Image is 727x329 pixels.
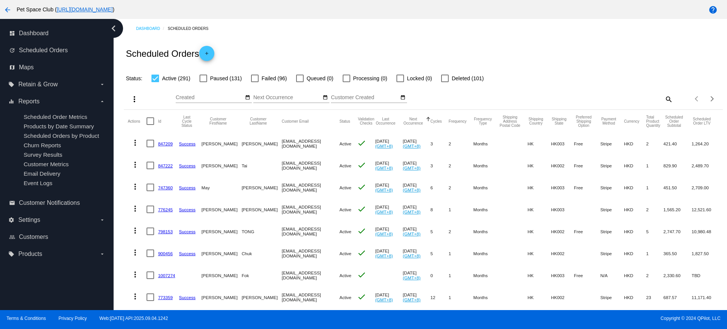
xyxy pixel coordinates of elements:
span: Active (291) [162,74,190,83]
mat-cell: 5 [431,242,449,264]
a: 847209 [158,141,173,146]
a: Web:[DATE] API:2025.09.04.1242 [100,316,168,321]
mat-cell: Tai [242,154,282,176]
mat-cell: 1,264.20 [692,133,719,154]
a: Success [179,163,196,168]
mat-cell: Stripe [600,286,624,308]
mat-cell: TONG [242,220,282,242]
a: email Customer Notifications [9,197,105,209]
input: Next Occurrence [253,95,321,101]
i: arrow_drop_down [99,251,105,257]
button: Change sorting for CustomerLastName [242,117,275,125]
button: Change sorting for ShippingCountry [527,117,544,125]
mat-cell: 1 [449,198,473,220]
mat-cell: 11,171.40 [692,286,719,308]
mat-cell: [PERSON_NAME] [242,198,282,220]
button: Change sorting for CurrencyIso [624,119,640,123]
button: Change sorting for NextOccurrenceUtc [403,117,424,125]
mat-cell: Free [574,154,601,176]
mat-icon: check [357,139,366,148]
mat-icon: help [708,5,718,14]
a: update Scheduled Orders [9,44,105,56]
span: Status: [126,75,142,81]
mat-icon: date_range [400,95,406,101]
button: Previous page [690,91,705,106]
button: Change sorting for LastProcessingCycleId [179,115,195,128]
a: [URL][DOMAIN_NAME] [57,6,113,12]
span: Copyright © 2024 QPilot, LLC [370,316,721,321]
button: Change sorting for Frequency [449,119,466,123]
mat-cell: 365.50 [663,242,692,264]
mat-cell: HK [527,264,551,286]
button: Next page [705,91,720,106]
a: (GMT+8) [375,297,393,302]
mat-cell: 23 [646,286,663,308]
mat-icon: more_vert [131,226,140,235]
a: dashboard Dashboard [9,27,105,39]
mat-cell: HK [527,198,551,220]
mat-cell: [EMAIL_ADDRESS][DOMAIN_NAME] [282,264,339,286]
a: Success [179,207,196,212]
mat-cell: 1 [449,242,473,264]
mat-cell: 3 [431,154,449,176]
mat-cell: 8 [431,198,449,220]
mat-icon: date_range [323,95,328,101]
mat-cell: HK [527,176,551,198]
span: Churn Reports [23,142,61,148]
button: Change sorting for ShippingPostcode [499,115,521,128]
a: (GMT+8) [375,231,393,236]
a: (GMT+8) [375,165,393,170]
a: 1007274 [158,273,175,278]
mat-cell: HK002 [551,242,574,264]
mat-cell: Free [574,220,601,242]
mat-cell: Months [473,154,499,176]
mat-cell: Free [574,176,601,198]
mat-cell: 1,565.20 [663,198,692,220]
a: Success [179,251,196,256]
a: (GMT+8) [375,143,393,148]
mat-icon: more_vert [131,248,140,257]
mat-icon: search [664,93,673,105]
mat-cell: [DATE] [403,154,431,176]
mat-cell: 12,521.60 [692,198,719,220]
a: Customer Metrics [23,161,69,167]
mat-cell: [EMAIL_ADDRESS][DOMAIN_NAME] [282,133,339,154]
mat-cell: 2 [449,154,473,176]
span: Active [339,273,351,278]
a: Success [179,229,196,234]
mat-cell: N/A [600,264,624,286]
mat-cell: [EMAIL_ADDRESS][DOMAIN_NAME] [282,176,339,198]
span: Active [339,207,351,212]
mat-cell: Months [473,264,499,286]
mat-cell: [DATE] [403,198,431,220]
mat-cell: [DATE] [403,286,431,308]
mat-cell: HK [527,286,551,308]
mat-cell: May [201,176,242,198]
span: Scheduled Orders [19,47,68,54]
button: Change sorting for Status [339,119,350,123]
mat-icon: more_vert [131,270,140,279]
mat-cell: [EMAIL_ADDRESS][DOMAIN_NAME] [282,286,339,308]
a: Products by Date Summary [23,123,94,129]
mat-cell: Months [473,220,499,242]
mat-cell: Months [473,133,499,154]
a: (GMT+8) [403,165,421,170]
span: Locked (0) [407,74,432,83]
i: people_outline [9,234,15,240]
mat-cell: [PERSON_NAME] [242,286,282,308]
mat-cell: 421.40 [663,133,692,154]
button: Change sorting for CustomerFirstName [201,117,235,125]
a: Success [179,141,196,146]
span: Active [339,251,351,256]
mat-icon: check [357,226,366,235]
mat-cell: HK002 [551,154,574,176]
a: 747360 [158,185,173,190]
mat-cell: 687.57 [663,286,692,308]
mat-cell: Free [574,133,601,154]
h2: Scheduled Orders [126,46,214,61]
mat-cell: 12 [431,286,449,308]
mat-cell: [PERSON_NAME] [201,133,242,154]
mat-header-cell: Total Product Quantity [646,110,663,133]
mat-icon: more_vert [130,95,139,104]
